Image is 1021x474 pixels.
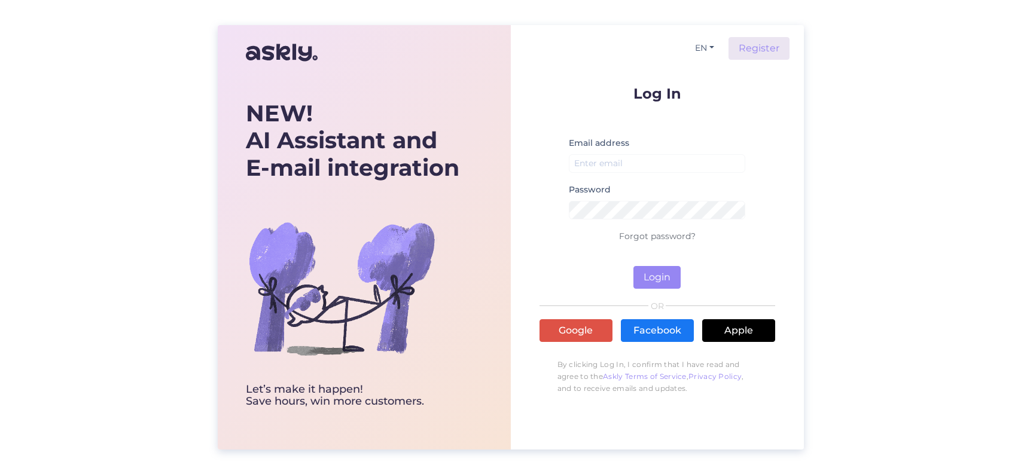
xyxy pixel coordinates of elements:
[246,192,437,384] img: bg-askly
[648,302,666,310] span: OR
[246,99,313,127] b: NEW!
[690,39,719,57] button: EN
[569,137,629,149] label: Email address
[621,319,694,342] a: Facebook
[688,372,742,381] a: Privacy Policy
[540,319,612,342] a: Google
[540,86,775,101] p: Log In
[246,100,459,182] div: AI Assistant and E-mail integration
[633,266,681,289] button: Login
[569,154,746,173] input: Enter email
[569,184,611,196] label: Password
[619,231,696,241] a: Forgot password?
[246,384,459,408] div: Let’s make it happen! Save hours, win more customers.
[702,319,775,342] a: Apple
[603,372,687,381] a: Askly Terms of Service
[540,353,775,400] p: By clicking Log In, I confirm that I have read and agree to the , , and to receive emails and upd...
[729,37,790,60] a: Register
[246,38,318,67] img: Askly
